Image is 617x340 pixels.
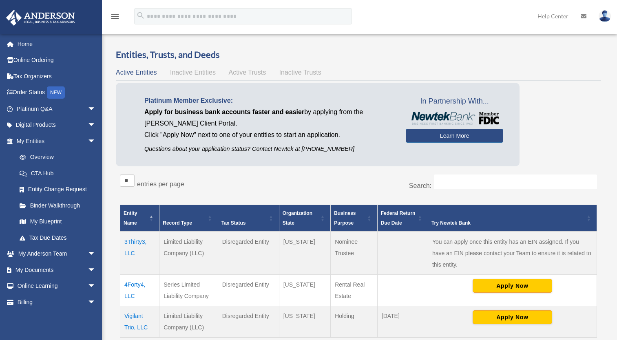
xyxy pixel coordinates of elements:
[331,232,378,275] td: Nominee Trustee
[279,306,330,338] td: [US_STATE]
[88,246,104,263] span: arrow_drop_down
[409,182,431,189] label: Search:
[377,205,428,232] th: Federal Return Due Date: Activate to sort
[144,106,394,129] p: by applying from the [PERSON_NAME] Client Portal.
[6,36,108,52] a: Home
[124,210,137,226] span: Entity Name
[144,129,394,141] p: Click "Apply Now" next to one of your entities to start an application.
[279,232,330,275] td: [US_STATE]
[159,306,218,338] td: Limited Liability Company (LLC)
[428,205,597,232] th: Try Newtek Bank : Activate to sort
[218,306,279,338] td: Disregarded Entity
[331,205,378,232] th: Business Purpose: Activate to sort
[229,69,266,76] span: Active Trusts
[11,149,100,166] a: Overview
[136,11,145,20] i: search
[120,274,159,306] td: 4Forty4, LLC
[120,205,159,232] th: Entity Name: Activate to invert sorting
[159,274,218,306] td: Series Limited Liability Company
[6,101,108,117] a: Platinum Q&Aarrow_drop_down
[159,232,218,275] td: Limited Liability Company (LLC)
[599,10,611,22] img: User Pic
[144,144,394,154] p: Questions about your application status? Contact Newtek at [PHONE_NUMBER]
[144,108,304,115] span: Apply for business bank accounts faster and easier
[88,262,104,278] span: arrow_drop_down
[163,220,192,226] span: Record Type
[279,205,330,232] th: Organization State: Activate to sort
[170,69,216,76] span: Inactive Entities
[11,165,104,181] a: CTA Hub
[283,210,312,226] span: Organization State
[377,306,428,338] td: [DATE]
[410,112,499,125] img: NewtekBankLogoSM.png
[110,11,120,21] i: menu
[428,232,597,275] td: You can apply once this entity has an EIN assigned. If you have an EIN please contact your Team t...
[11,230,104,246] a: Tax Due Dates
[218,232,279,275] td: Disregarded Entity
[6,133,104,149] a: My Entitiesarrow_drop_down
[116,49,601,61] h3: Entities, Trusts, and Deeds
[11,197,104,214] a: Binder Walkthrough
[279,69,321,76] span: Inactive Trusts
[144,95,394,106] p: Platinum Member Exclusive:
[406,95,503,108] span: In Partnership With...
[11,181,104,198] a: Entity Change Request
[6,310,108,327] a: Events Calendar
[6,262,108,278] a: My Documentsarrow_drop_down
[137,181,184,188] label: entries per page
[88,133,104,150] span: arrow_drop_down
[218,205,279,232] th: Tax Status: Activate to sort
[6,117,108,133] a: Digital Productsarrow_drop_down
[88,278,104,295] span: arrow_drop_down
[473,279,552,293] button: Apply Now
[88,101,104,117] span: arrow_drop_down
[116,69,157,76] span: Active Entities
[6,52,108,68] a: Online Ordering
[6,84,108,101] a: Order StatusNEW
[120,306,159,338] td: Vigilant Trio, LLC
[279,274,330,306] td: [US_STATE]
[331,274,378,306] td: Rental Real Estate
[120,232,159,275] td: 3Thirty3, LLC
[473,310,552,324] button: Apply Now
[381,210,416,226] span: Federal Return Due Date
[331,306,378,338] td: Holding
[88,117,104,134] span: arrow_drop_down
[221,220,246,226] span: Tax Status
[11,214,104,230] a: My Blueprint
[47,86,65,99] div: NEW
[4,10,77,26] img: Anderson Advisors Platinum Portal
[110,14,120,21] a: menu
[334,210,356,226] span: Business Purpose
[159,205,218,232] th: Record Type: Activate to sort
[6,68,108,84] a: Tax Organizers
[6,246,108,262] a: My Anderson Teamarrow_drop_down
[218,274,279,306] td: Disregarded Entity
[88,294,104,311] span: arrow_drop_down
[406,129,503,143] a: Learn More
[6,294,108,310] a: Billingarrow_drop_down
[431,218,584,228] div: Try Newtek Bank
[6,278,108,294] a: Online Learningarrow_drop_down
